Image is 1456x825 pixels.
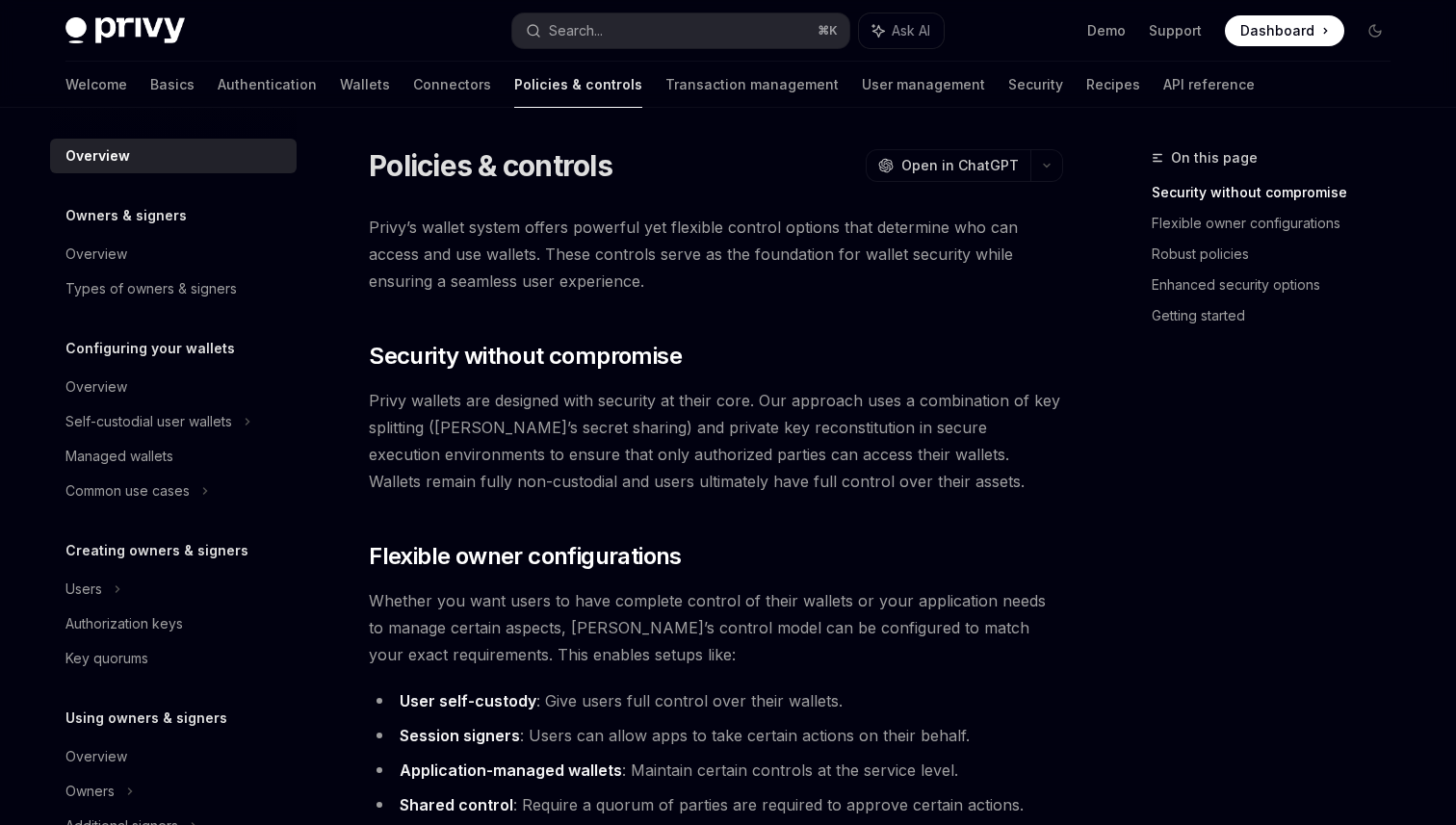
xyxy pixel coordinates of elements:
a: Types of owners & signers [50,271,297,306]
div: Types of owners & signers [65,277,237,300]
h5: Using owners & signers [65,707,227,730]
strong: Session signers [400,726,520,745]
a: Getting started [1152,300,1406,331]
button: Search...⌘K [512,13,849,48]
button: Toggle dark mode [1360,15,1391,46]
div: Owners [65,780,115,803]
div: Search... [549,19,603,42]
span: Dashboard [1240,21,1314,40]
span: Privy’s wallet system offers powerful yet flexible control options that determine who can access ... [369,214,1063,295]
div: Users [65,578,102,601]
a: Authorization keys [50,606,297,641]
h5: Configuring your wallets [65,337,235,360]
li: : Require a quorum of parties are required to approve certain actions. [369,791,1063,818]
span: Open in ChatGPT [901,156,1019,175]
a: Dashboard [1225,15,1344,46]
h1: Policies & controls [369,148,612,183]
span: Flexible owner configurations [369,541,682,572]
a: API reference [1163,62,1255,108]
strong: User self-custody [400,691,536,710]
a: Overview [50,370,297,404]
div: Overview [65,745,127,768]
span: ⌘ K [818,23,838,39]
div: Overview [65,243,127,266]
div: Authorization keys [65,612,183,635]
img: dark logo [65,17,185,44]
a: Security [1008,62,1063,108]
div: Key quorums [65,647,148,670]
div: Managed wallets [65,445,173,468]
a: Flexible owner configurations [1152,208,1406,239]
a: Robust policies [1152,239,1406,270]
a: Welcome [65,62,127,108]
span: Ask AI [892,21,930,40]
a: Overview [50,139,297,173]
a: Policies & controls [514,62,642,108]
a: Managed wallets [50,439,297,474]
li: : Give users full control over their wallets. [369,687,1063,714]
span: Whether you want users to have complete control of their wallets or your application needs to man... [369,587,1063,668]
a: Wallets [340,62,390,108]
a: Enhanced security options [1152,270,1406,300]
a: Authentication [218,62,317,108]
a: Overview [50,237,297,271]
span: Security without compromise [369,341,682,372]
a: Support [1149,21,1202,40]
div: Self-custodial user wallets [65,410,232,433]
a: Key quorums [50,641,297,676]
a: Connectors [413,62,491,108]
li: : Maintain certain controls at the service level. [369,757,1063,784]
a: Demo [1087,21,1126,40]
strong: Shared control [400,795,513,814]
a: Basics [150,62,195,108]
a: Recipes [1086,62,1140,108]
button: Open in ChatGPT [866,149,1030,182]
a: User management [862,62,985,108]
div: Overview [65,144,130,168]
li: : Users can allow apps to take certain actions on their behalf. [369,722,1063,749]
div: Overview [65,375,127,399]
h5: Owners & signers [65,204,187,227]
a: Overview [50,739,297,774]
button: Ask AI [859,13,944,48]
strong: Application-managed wallets [400,761,622,780]
h5: Creating owners & signers [65,539,248,562]
span: On this page [1171,146,1258,169]
a: Transaction management [665,62,839,108]
span: Privy wallets are designed with security at their core. Our approach uses a combination of key sp... [369,387,1063,495]
a: Security without compromise [1152,177,1406,208]
div: Common use cases [65,479,190,503]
